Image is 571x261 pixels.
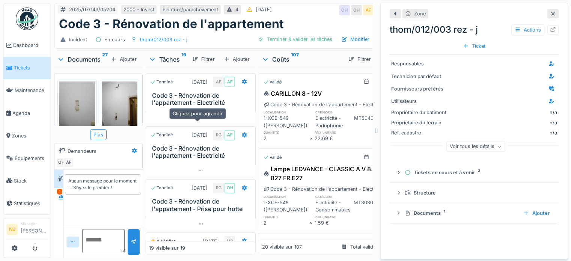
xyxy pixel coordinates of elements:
div: 45,38 € [361,135,407,142]
div: 2025/07/146/05204 [69,6,115,13]
div: CARILLON 8 - 12V [264,89,322,98]
div: Lampe LEDVANCE - CLASSIC A V 8.5W 827 FR E27 [264,164,383,183]
div: AF [224,77,235,87]
div: RG [213,183,224,193]
div: 4 [235,6,238,13]
div: × [310,135,315,142]
span: Statistiques [14,200,48,207]
div: AF [363,5,374,15]
summary: Structure [393,186,556,200]
div: n/a [550,109,557,116]
h6: prix unitaire [315,130,361,135]
div: 1-XCE-549 ([PERSON_NAME]) [264,199,310,213]
div: Filtrer [345,54,374,64]
span: Dashboard [13,42,48,49]
div: Demandeurs [68,148,96,155]
h6: localisation [264,194,310,199]
div: Electricité - Consommables [315,199,354,213]
div: Propriétaire du batiment [391,109,447,116]
div: × [310,219,315,226]
span: Stock [14,177,48,184]
h6: prix unitaire [315,214,361,219]
h6: catégorie [315,194,354,199]
sup: 19 [181,55,186,64]
div: Peinture/parachèvement [163,6,218,13]
span: Tickets [14,64,48,71]
a: Équipements [3,147,51,169]
h6: ref. interne [354,110,407,115]
div: Réf. cadastre [391,129,447,136]
summary: Documents1Ajouter [393,206,556,220]
div: [DATE] [372,154,389,161]
div: Incident [69,36,87,43]
div: [DATE] [256,6,272,13]
div: À vérifier [151,238,175,244]
div: Ajouter [108,54,140,64]
h1: Code 3 - Rénovation de l'appartement [59,17,284,31]
div: 2 [264,219,310,226]
div: AF [224,130,235,140]
div: Utilisateurs [391,98,447,105]
div: Terminé [151,132,173,138]
h3: Code 3 - Rénovation de l'appartement - Electricité [152,145,252,159]
div: Cliquez pour agrandir [169,108,226,119]
div: Tickets en cours et à venir [405,169,550,176]
sup: 27 [102,55,108,64]
div: Total validé: 15 633,59 € [350,243,406,250]
div: [DATE] [191,131,208,139]
div: Ajouter [520,208,553,218]
div: Code 3 - Rénovation de l'appartement - Electricité [264,186,384,193]
div: Terminé [151,185,173,191]
h6: quantité [264,130,310,135]
a: NJ Manager[PERSON_NAME] [6,221,48,239]
div: Actions [511,24,544,35]
h3: Code 3 - Rénovation de l'appartement - Electricité [152,92,252,106]
div: Technicien par défaut [391,73,447,80]
h6: quantité [264,214,310,219]
div: [DATE] [372,238,389,245]
div: Tâches [149,55,186,64]
h6: catégorie [315,110,354,115]
div: OH [351,5,362,15]
div: En cours [104,36,125,43]
div: MT3030003/999/009 [354,199,407,213]
div: 1-XCE-549 ([PERSON_NAME]) [264,115,310,129]
div: Responsables [391,60,447,67]
a: Agenda [3,102,51,124]
div: AF [63,157,74,168]
summary: Tickets en cours et à venir2 [393,166,556,180]
div: Plus [90,129,107,140]
div: Aucun message pour le moment … Soyez le premier ! [68,178,138,191]
a: Stock [3,169,51,192]
div: Validé [264,79,282,85]
div: 3,18 € [361,219,407,226]
div: Fournisseurs préférés [391,85,447,92]
div: OH [56,157,66,168]
div: 19 visible sur 19 [149,244,185,252]
div: Ajouter [221,54,253,64]
img: Badge_color-CXgf-gQk.svg [16,8,38,30]
a: Maintenance [3,79,51,102]
div: Structure [405,189,550,196]
div: AF [213,77,224,87]
div: OH [224,183,235,193]
h6: localisation [264,110,310,115]
sup: 107 [291,55,299,64]
h6: total [361,214,407,219]
a: Dashboard [3,34,51,57]
div: Propriétaire du terrain [391,119,447,126]
h6: ref. interne [354,194,407,199]
div: 20 visible sur 107 [262,243,302,250]
div: Voir tous les détails [446,141,505,152]
div: MP [224,236,235,246]
div: RG [213,130,224,140]
div: n/a [450,119,557,126]
div: thom/012/003 rez - j [390,23,559,36]
div: Manager [21,221,48,227]
div: Coûts [262,55,342,64]
div: thom/012/003 rez - j [140,36,187,43]
li: [PERSON_NAME] [21,221,48,237]
div: OH [339,5,350,15]
img: qbp6lh3j2kze33wjak8b6xshkxh3 [59,81,95,129]
span: Équipements [15,155,48,162]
